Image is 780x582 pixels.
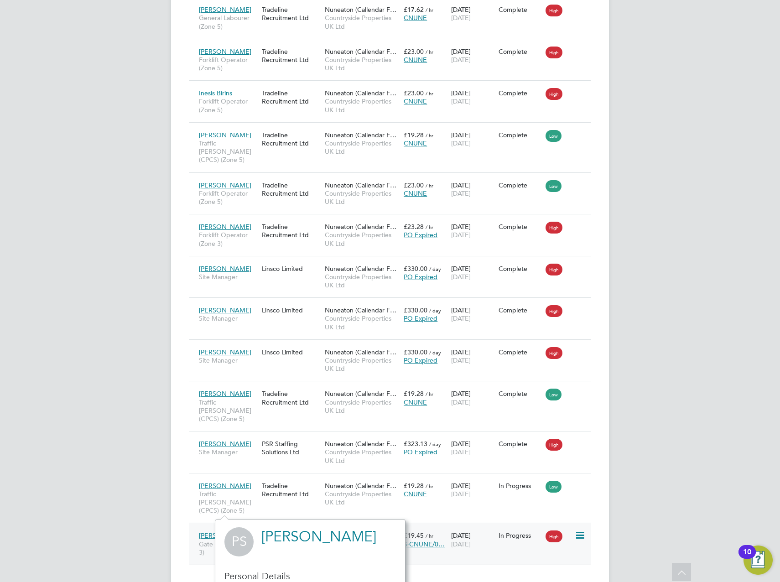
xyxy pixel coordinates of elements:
span: Nuneaton (Callendar F… [325,89,396,97]
span: / hr [426,390,433,397]
span: Traffic [PERSON_NAME] (CPCS) (Zone 5) [199,139,257,164]
span: [PERSON_NAME] [199,440,251,448]
span: PO Expired [404,314,437,322]
div: Complete [499,348,541,356]
span: CNUNE [404,56,427,64]
span: [DATE] [451,231,471,239]
span: Countryside Properties UK Ltd [325,189,399,206]
span: Site Manager [199,314,257,322]
div: [DATE] [449,385,496,411]
span: High [546,47,562,58]
span: Nuneaton (Callendar F… [325,348,396,356]
div: Linsco Limited [260,301,322,319]
span: High [546,305,562,317]
span: [PERSON_NAME] [199,265,251,273]
a: [PERSON_NAME]Traffic [PERSON_NAME] (CPCS) (Zone 5)Tradeline Recruitment LtdNuneaton (Callendar F…... [197,385,591,392]
span: Countryside Properties UK Ltd [325,273,399,289]
div: Tradeline Recruitment Ltd [260,177,322,202]
span: Traffic [PERSON_NAME] (CPCS) (Zone 5) [199,398,257,423]
span: High [546,5,562,16]
a: [PERSON_NAME]Site ManagerLinsco LimitedNuneaton (Callendar F…Countryside Properties UK Ltd£330.00... [197,343,591,351]
span: £23.00 [404,47,424,56]
div: Complete [499,223,541,231]
span: £19.28 [404,131,424,139]
span: Countryside Properties UK Ltd [325,231,399,247]
div: [DATE] [449,343,496,369]
span: Nuneaton (Callendar F… [325,47,396,56]
a: [PERSON_NAME]Forklift Operator (Zone 3)Tradeline Recruitment LtdNuneaton (Callendar F…Countryside... [197,218,591,225]
span: PO Expired [404,356,437,364]
span: High [546,530,562,542]
span: [DATE] [451,273,471,281]
span: [PERSON_NAME] [199,482,251,490]
div: Complete [499,265,541,273]
span: Low [546,389,562,400]
div: Tradeline Recruitment Ltd [260,477,322,503]
span: CNUNE [404,139,427,147]
span: Forklift Operator (Zone 3) [199,231,257,247]
span: [DATE] [451,56,471,64]
span: / hr [426,132,433,139]
div: [DATE] [449,218,496,244]
span: [PERSON_NAME] [199,348,251,356]
span: PO Expired [404,273,437,281]
span: / day [429,265,441,272]
span: [PERSON_NAME] [199,306,251,314]
span: Site Manager [199,356,257,364]
span: Nuneaton (Callendar F… [325,181,396,189]
span: / day [429,441,441,447]
div: Tradeline Recruitment Ltd [260,126,322,152]
div: In Progress [499,531,541,540]
span: £330.00 [404,348,427,356]
span: Countryside Properties UK Ltd [325,139,399,156]
div: [DATE] [449,527,496,552]
span: Site Manager [199,273,257,281]
span: / hr [426,532,433,539]
div: [DATE] [449,43,496,68]
div: Tradeline Recruitment Ltd [260,385,322,411]
div: 10 [743,552,751,564]
span: General Labourer (Zone 5) [199,14,257,30]
span: / day [429,349,441,356]
div: Linsco Limited [260,260,322,277]
div: [DATE] [449,84,496,110]
div: Tradeline Recruitment Ltd [260,1,322,26]
span: PO Expired [404,231,437,239]
a: [PERSON_NAME]Traffic [PERSON_NAME] (CPCS) (Zone 5)Tradeline Recruitment LtdNuneaton (Callendar F…... [197,477,591,484]
span: / hr [426,483,433,489]
span: Countryside Properties UK Ltd [325,398,399,415]
div: [DATE] [449,477,496,503]
span: [DATE] [451,314,471,322]
span: CNUNE [404,189,427,197]
div: [DATE] [449,301,496,327]
a: [PERSON_NAME]Forklift Operator (Zone 5)Tradeline Recruitment LtdNuneaton (Callendar F…Countryside... [197,176,591,184]
span: £323.13 [404,440,427,448]
span: Countryside Properties UK Ltd [325,448,399,464]
span: Forklift Operator (Zone 5) [199,189,257,206]
span: [DATE] [451,189,471,197]
a: Inesis BirinsForklift Operator (Zone 5)Tradeline Recruitment LtdNuneaton (Callendar F…Countryside... [197,84,591,92]
span: Countryside Properties UK Ltd [325,56,399,72]
span: CNUNE [404,398,427,406]
a: [PERSON_NAME]Site ManagerPSR Staffing Solutions LtdNuneaton (Callendar F…Countryside Properties U... [197,435,591,442]
div: Tradeline Recruitment Ltd [260,84,322,110]
div: Complete [499,306,541,314]
a: [PERSON_NAME] [261,528,376,546]
span: Inesis Birins [199,89,232,97]
span: Traffic [PERSON_NAME] (CPCS) (Zone 5) [199,490,257,515]
a: [PERSON_NAME]General Labourer (Zone 5)Tradeline Recruitment LtdNuneaton (Callendar F…Countryside ... [197,0,591,8]
span: £330.00 [404,306,427,314]
span: Nuneaton (Callendar F… [325,482,396,490]
span: £19.28 [404,390,424,398]
span: / hr [426,223,433,230]
span: £330.00 [404,265,427,273]
span: £23.00 [404,181,424,189]
span: [PERSON_NAME] [199,131,251,139]
span: High [546,347,562,359]
span: £23.28 [404,223,424,231]
span: [PERSON_NAME] [199,390,251,398]
span: [DATE] [451,97,471,105]
span: Countryside Properties UK Ltd [325,490,399,506]
span: / hr [426,182,433,189]
button: Open Resource Center, 10 new notifications [744,546,773,575]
